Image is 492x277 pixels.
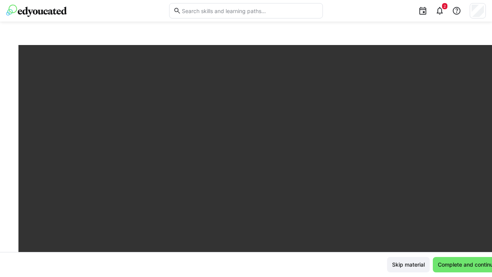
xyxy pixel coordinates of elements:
[391,261,426,269] span: Skip material
[444,4,446,8] span: 2
[387,257,430,272] button: Skip material
[181,7,319,14] input: Search skills and learning paths…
